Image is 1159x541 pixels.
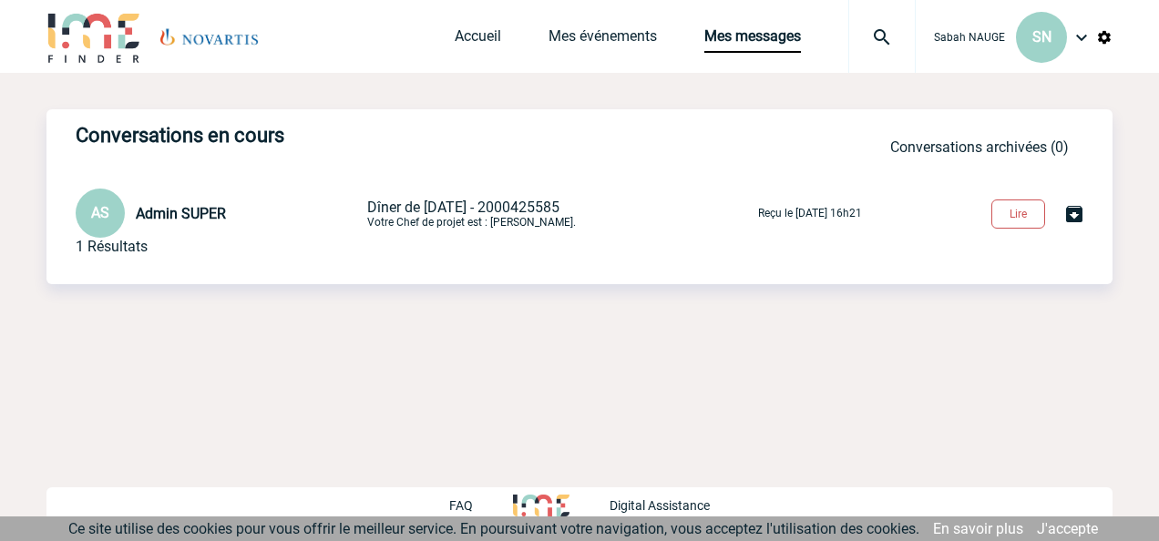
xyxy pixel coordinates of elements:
p: FAQ [449,498,473,513]
p: Reçu le [DATE] 16h21 [758,207,862,219]
a: AS Admin SUPER Dîner de [DATE] - 2000425585Votre Chef de projet est : [PERSON_NAME]. Reçu le [DAT... [76,203,862,220]
a: Lire [977,204,1063,221]
div: 1 Résultats [76,238,148,255]
a: En savoir plus [933,520,1023,537]
a: Mes messages [704,27,801,53]
span: Admin SUPER [136,205,226,222]
img: IME-Finder [46,11,141,63]
button: Lire [991,199,1045,229]
img: http://www.idealmeetingsevents.fr/ [513,495,569,516]
a: FAQ [449,495,513,513]
a: Accueil [455,27,501,53]
p: Votre Chef de projet est : [PERSON_NAME]. [367,199,754,229]
h3: Conversations en cours [76,124,622,147]
span: AS [91,204,109,221]
a: Mes événements [549,27,657,53]
span: SN [1032,28,1051,46]
div: Conversation privée : Client - Agence [76,189,364,238]
span: Dîner de [DATE] - 2000425585 [367,199,559,216]
p: Digital Assistance [610,498,710,513]
span: Sabah NAUGE [934,31,1005,44]
span: Ce site utilise des cookies pour vous offrir le meilleur service. En poursuivant votre navigation... [68,520,919,537]
img: Archiver la conversation [1063,203,1085,225]
a: J'accepte [1037,520,1098,537]
a: Conversations archivées (0) [890,138,1069,156]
